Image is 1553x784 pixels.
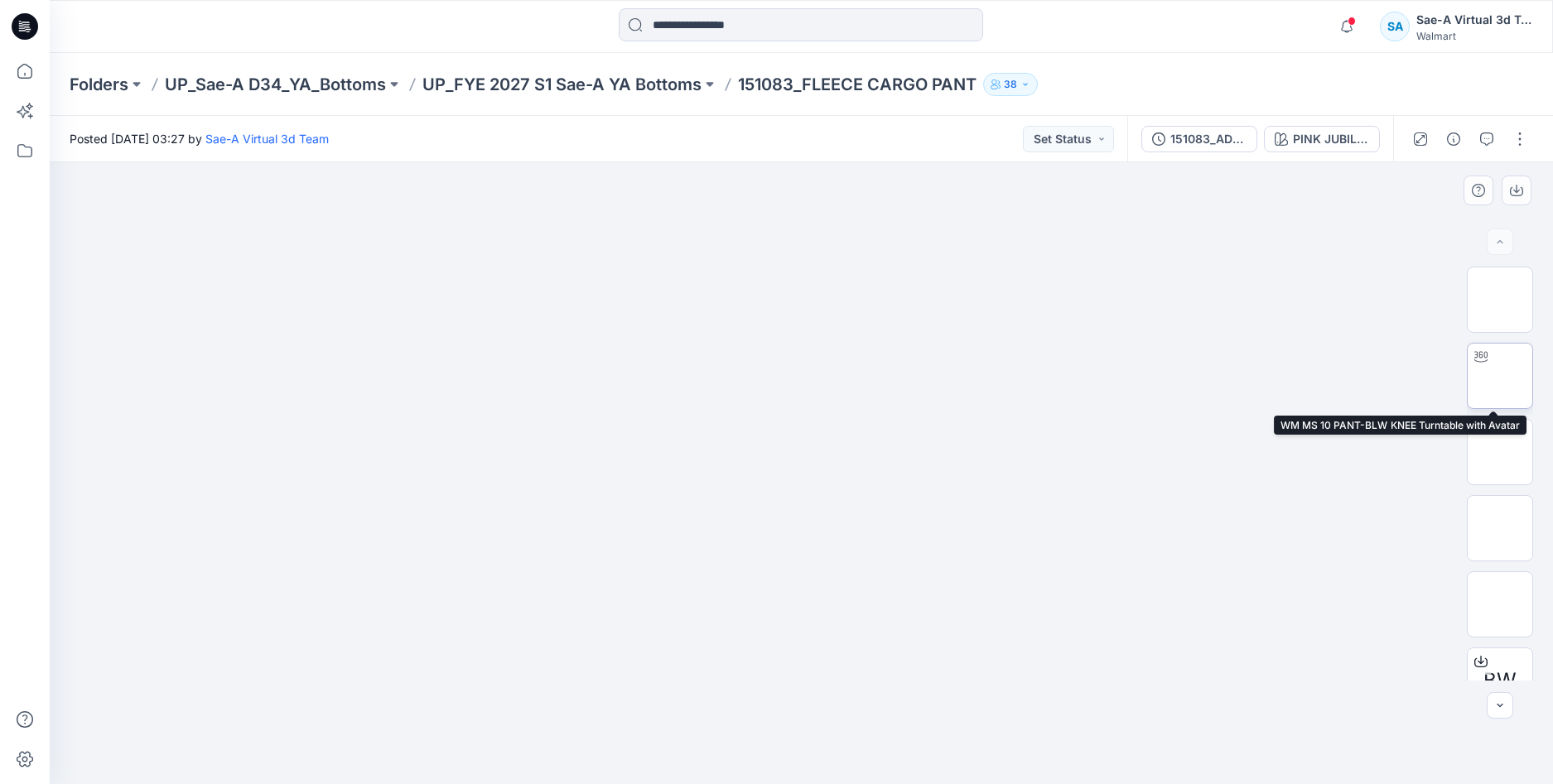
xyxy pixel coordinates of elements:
[1170,130,1247,148] div: 151083_ADM_FLEECE CARGO PANT
[1416,30,1532,42] div: Walmart
[738,73,977,96] p: 151083_FLEECE CARGO PANT
[1416,10,1532,30] div: Sae-A Virtual 3d Team
[1004,75,1017,94] p: 38
[1483,666,1517,695] span: BW
[983,73,1038,96] button: 38
[1264,126,1380,152] button: PINK JUBILEE
[1380,12,1410,41] div: SA
[205,132,329,146] a: Sae-A Virtual 3d Team
[1293,130,1369,148] div: PINK JUBILEE
[70,73,128,96] a: Folders
[1440,126,1467,152] button: Details
[70,130,329,147] span: Posted [DATE] 03:27 by
[422,73,702,96] a: UP_FYE 2027 S1 Sae-A YA Bottoms
[165,73,386,96] a: UP_Sae-A D34_YA_Bottoms
[1141,126,1257,152] button: 151083_ADM_FLEECE CARGO PANT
